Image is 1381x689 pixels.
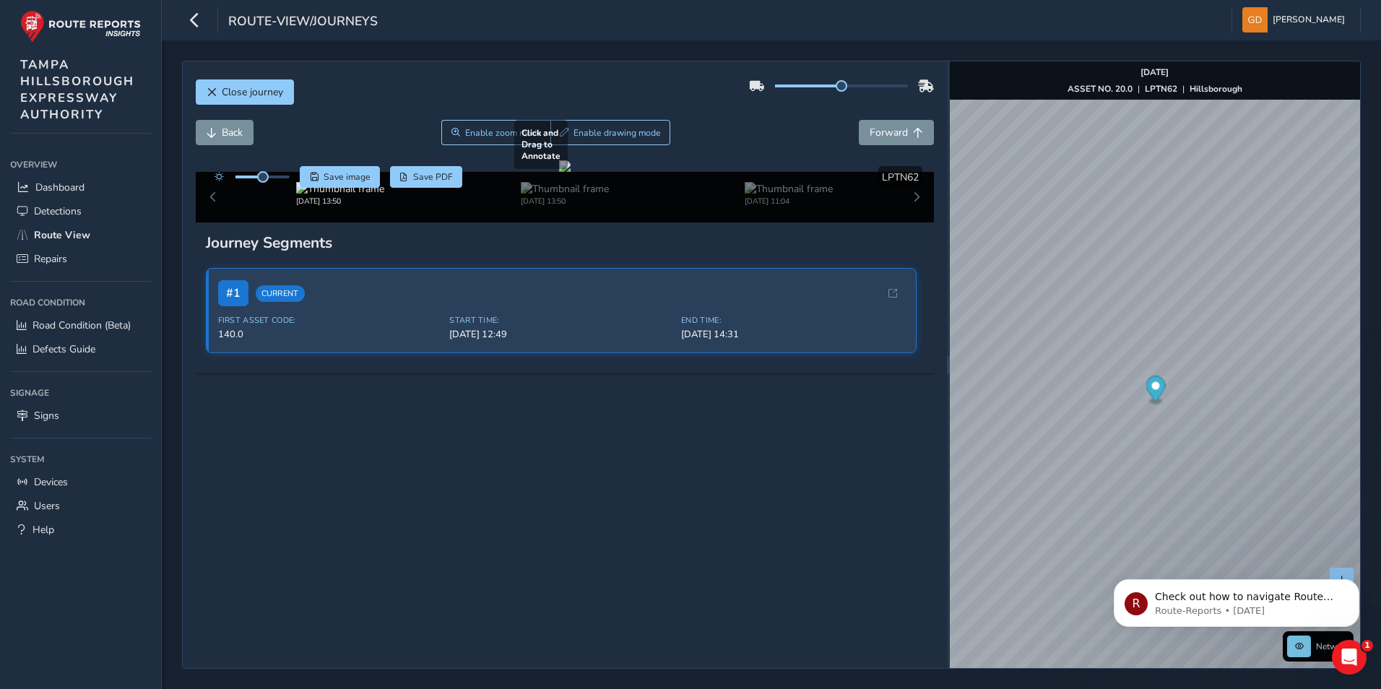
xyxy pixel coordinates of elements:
[449,328,672,341] span: [DATE] 12:49
[10,175,151,199] a: Dashboard
[33,342,95,356] span: Defects Guide
[296,182,384,196] img: Thumbnail frame
[222,85,283,99] span: Close journey
[10,292,151,313] div: Road Condition
[413,171,453,183] span: Save PDF
[10,470,151,494] a: Devices
[1332,640,1367,675] iframe: Intercom live chat
[550,120,671,145] button: Draw
[10,313,151,337] a: Road Condition (Beta)
[10,199,151,223] a: Detections
[449,315,672,326] span: Start Time:
[1242,7,1268,32] img: diamond-layout
[681,328,904,341] span: [DATE] 14:31
[1242,7,1350,32] button: [PERSON_NAME]
[10,337,151,361] a: Defects Guide
[10,404,151,428] a: Signs
[196,79,294,105] button: Close journey
[34,499,60,513] span: Users
[1140,66,1169,78] strong: [DATE]
[521,196,609,207] div: [DATE] 13:50
[228,12,378,32] span: route-view/journeys
[218,315,441,326] span: First Asset Code:
[859,120,934,145] button: Forward
[1145,83,1177,95] strong: LPTN62
[20,10,141,43] img: rr logo
[10,223,151,247] a: Route View
[196,120,254,145] button: Back
[10,448,151,470] div: System
[521,182,609,196] img: Thumbnail frame
[218,280,248,306] span: # 1
[20,56,134,123] span: TAMPA HILLSBOROUGH EXPRESSWAY AUTHORITY
[34,204,82,218] span: Detections
[681,315,904,326] span: End Time:
[390,166,463,188] button: PDF
[324,171,371,183] span: Save image
[33,523,54,537] span: Help
[33,318,131,332] span: Road Condition (Beta)
[1092,549,1381,650] iframe: Intercom notifications message
[222,126,243,139] span: Back
[870,126,908,139] span: Forward
[34,409,59,422] span: Signs
[34,252,67,266] span: Repairs
[1273,7,1345,32] span: [PERSON_NAME]
[296,196,384,207] div: [DATE] 13:50
[1146,376,1165,406] div: Map marker
[10,154,151,175] div: Overview
[1068,83,1133,95] strong: ASSET NO. 20.0
[35,181,85,194] span: Dashboard
[745,182,833,196] img: Thumbnail frame
[218,328,441,341] span: 140.0
[441,120,550,145] button: Zoom
[745,196,833,207] div: [DATE] 11:04
[10,247,151,271] a: Repairs
[1361,640,1373,651] span: 1
[882,170,919,184] span: LPTN62
[10,518,151,542] a: Help
[10,494,151,518] a: Users
[573,127,661,139] span: Enable drawing mode
[34,475,68,489] span: Devices
[1068,83,1242,95] div: | |
[206,233,925,253] div: Journey Segments
[465,127,542,139] span: Enable zoom mode
[10,382,151,404] div: Signage
[34,228,90,242] span: Route View
[256,285,305,302] span: Current
[1190,83,1242,95] strong: Hillsborough
[300,166,380,188] button: Save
